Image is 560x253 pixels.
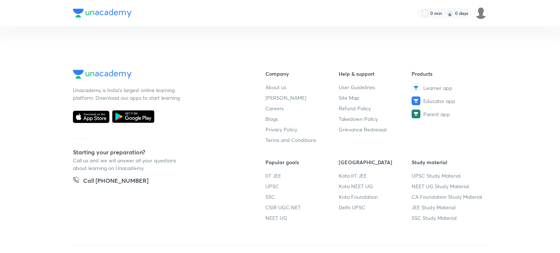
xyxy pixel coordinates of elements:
[423,84,452,92] span: Learner app
[412,70,485,78] h6: Products
[339,158,412,166] h6: [GEOGRAPHIC_DATA]
[446,9,454,17] img: streak
[265,83,339,91] a: About us
[423,97,455,105] span: Educator app
[73,148,242,157] h5: Starting your preparation?
[265,203,339,211] a: CSIR UGC NET
[339,70,412,78] h6: Help & support
[265,94,339,102] a: [PERSON_NAME]
[339,94,412,102] a: Site Map
[412,83,485,92] a: Learner app
[339,126,412,133] a: Grievance Redressal
[265,104,284,112] span: Careers
[412,158,485,166] h6: Study material
[475,7,487,19] img: Rajveer
[265,70,339,78] h6: Company
[265,115,339,123] a: Blogs
[265,158,339,166] h6: Popular goals
[339,172,412,179] a: Kota IIT JEE
[412,182,485,190] a: NEET UG Study Material
[265,172,339,179] a: IIT JEE
[73,9,132,17] img: Company Logo
[73,70,132,79] img: Company Logo
[265,214,339,222] a: NEET UG
[339,83,412,91] a: User Guidelines
[412,214,485,222] a: SSC Study Material
[265,126,339,133] a: Privacy Policy
[339,115,412,123] a: Takedown Policy
[265,136,339,144] a: Terms and Conditions
[73,86,182,102] p: Unacademy is India’s largest online learning platform. Download our apps to start learning
[339,193,412,201] a: Kota Foundation
[412,96,485,105] a: Educator app
[339,104,412,112] a: Refund Policy
[83,176,148,186] h5: Call [PHONE_NUMBER]
[412,83,420,92] img: Learner app
[265,193,339,201] a: SSC
[73,157,182,172] p: Call us and we will answer all your questions about learning on Unacademy
[412,110,485,118] a: Parent app
[412,203,485,211] a: JEE Study Material
[412,193,485,201] a: CA Foundation Study Material
[265,182,339,190] a: UPSC
[412,172,485,179] a: UPSC Study Material
[73,70,242,80] a: Company Logo
[339,182,412,190] a: Kota NEET UG
[73,176,148,186] a: Call [PHONE_NUMBER]
[412,110,420,118] img: Parent app
[423,110,450,118] span: Parent app
[339,203,412,211] a: Delhi UPSC
[412,96,420,105] img: Educator app
[265,104,339,112] a: Careers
